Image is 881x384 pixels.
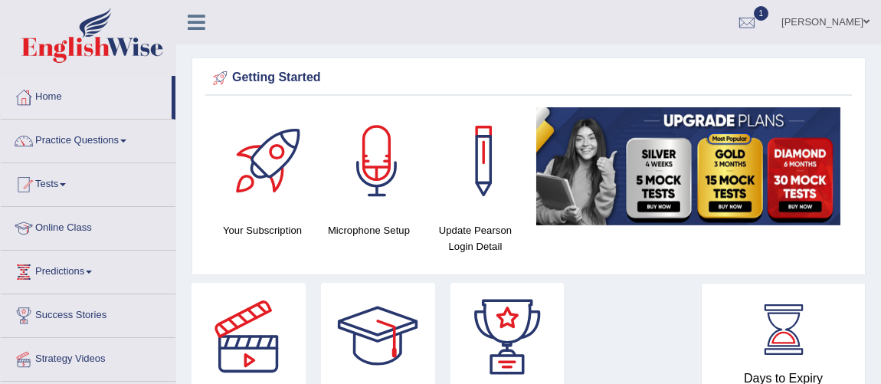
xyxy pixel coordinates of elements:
[536,107,840,225] img: small5.jpg
[209,67,848,90] div: Getting Started
[1,207,175,245] a: Online Class
[323,222,414,238] h4: Microphone Setup
[1,338,175,376] a: Strategy Videos
[1,251,175,289] a: Predictions
[754,6,769,21] span: 1
[217,222,308,238] h4: Your Subscription
[1,163,175,202] a: Tests
[430,222,521,254] h4: Update Pearson Login Detail
[1,76,172,114] a: Home
[1,294,175,333] a: Success Stories
[1,120,175,158] a: Practice Questions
